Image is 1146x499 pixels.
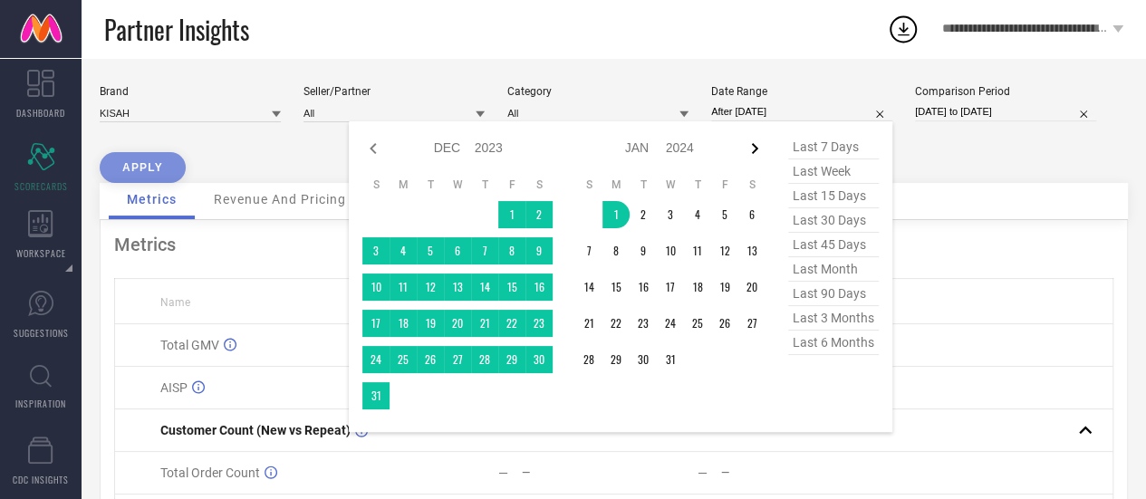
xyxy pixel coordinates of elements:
[657,310,684,337] td: Wed Jan 24 2024
[630,273,657,301] td: Tue Jan 16 2024
[630,346,657,373] td: Tue Jan 30 2024
[417,237,444,264] td: Tue Dec 05 2023
[390,346,417,373] td: Mon Dec 25 2023
[498,178,525,192] th: Friday
[525,310,553,337] td: Sat Dec 23 2023
[738,201,766,228] td: Sat Jan 06 2024
[444,237,471,264] td: Wed Dec 06 2023
[738,310,766,337] td: Sat Jan 27 2024
[630,178,657,192] th: Tuesday
[417,346,444,373] td: Tue Dec 26 2023
[507,85,689,98] div: Category
[525,178,553,192] th: Saturday
[525,201,553,228] td: Sat Dec 02 2023
[630,201,657,228] td: Tue Jan 02 2024
[114,234,1113,255] div: Metrics
[362,346,390,373] td: Sun Dec 24 2023
[14,326,69,340] span: SUGGESTIONS
[525,346,553,373] td: Sat Dec 30 2023
[602,310,630,337] td: Mon Jan 22 2024
[575,346,602,373] td: Sun Jan 28 2024
[16,106,65,120] span: DASHBOARD
[711,310,738,337] td: Fri Jan 26 2024
[711,273,738,301] td: Fri Jan 19 2024
[575,310,602,337] td: Sun Jan 21 2024
[788,306,879,331] span: last 3 months
[657,273,684,301] td: Wed Jan 17 2024
[362,273,390,301] td: Sun Dec 10 2023
[657,178,684,192] th: Wednesday
[657,201,684,228] td: Wed Jan 03 2024
[417,178,444,192] th: Tuesday
[711,237,738,264] td: Fri Jan 12 2024
[390,310,417,337] td: Mon Dec 18 2023
[362,138,384,159] div: Previous month
[721,466,813,479] div: —
[127,192,177,206] span: Metrics
[444,310,471,337] td: Wed Dec 20 2023
[160,338,219,352] span: Total GMV
[417,310,444,337] td: Tue Dec 19 2023
[13,473,69,486] span: CDC INSIGHTS
[575,178,602,192] th: Sunday
[602,346,630,373] td: Mon Jan 29 2024
[684,201,711,228] td: Thu Jan 04 2024
[471,178,498,192] th: Thursday
[471,346,498,373] td: Thu Dec 28 2023
[788,135,879,159] span: last 7 days
[684,237,711,264] td: Thu Jan 11 2024
[738,178,766,192] th: Saturday
[362,237,390,264] td: Sun Dec 03 2023
[390,178,417,192] th: Monday
[788,233,879,257] span: last 45 days
[444,178,471,192] th: Wednesday
[390,237,417,264] td: Mon Dec 04 2023
[160,380,188,395] span: AISP
[788,208,879,233] span: last 30 days
[471,273,498,301] td: Thu Dec 14 2023
[630,237,657,264] td: Tue Jan 09 2024
[684,178,711,192] th: Thursday
[711,178,738,192] th: Friday
[744,138,766,159] div: Next month
[788,184,879,208] span: last 15 days
[104,11,249,48] span: Partner Insights
[15,397,66,410] span: INSPIRATION
[630,310,657,337] td: Tue Jan 23 2024
[657,346,684,373] td: Wed Jan 31 2024
[498,310,525,337] td: Fri Dec 22 2023
[698,465,708,480] div: —
[788,257,879,282] span: last month
[498,346,525,373] td: Fri Dec 29 2023
[575,273,602,301] td: Sun Jan 14 2024
[602,201,630,228] td: Mon Jan 01 2024
[525,237,553,264] td: Sat Dec 09 2023
[160,423,351,437] span: Customer Count (New vs Repeat)
[303,85,485,98] div: Seller/Partner
[362,382,390,409] td: Sun Dec 31 2023
[657,237,684,264] td: Wed Jan 10 2024
[915,102,1096,121] input: Select comparison period
[788,282,879,306] span: last 90 days
[16,246,66,260] span: WORKSPACE
[14,179,68,193] span: SCORECARDS
[471,237,498,264] td: Thu Dec 07 2023
[498,201,525,228] td: Fri Dec 01 2023
[498,465,508,480] div: —
[525,273,553,301] td: Sat Dec 16 2023
[887,13,920,45] div: Open download list
[444,273,471,301] td: Wed Dec 13 2023
[738,273,766,301] td: Sat Jan 20 2024
[471,310,498,337] td: Thu Dec 21 2023
[602,237,630,264] td: Mon Jan 08 2024
[575,237,602,264] td: Sun Jan 07 2024
[711,201,738,228] td: Fri Jan 05 2024
[602,273,630,301] td: Mon Jan 15 2024
[788,331,879,355] span: last 6 months
[214,192,346,206] span: Revenue And Pricing
[738,237,766,264] td: Sat Jan 13 2024
[788,159,879,184] span: last week
[417,273,444,301] td: Tue Dec 12 2023
[160,465,260,480] span: Total Order Count
[362,178,390,192] th: Sunday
